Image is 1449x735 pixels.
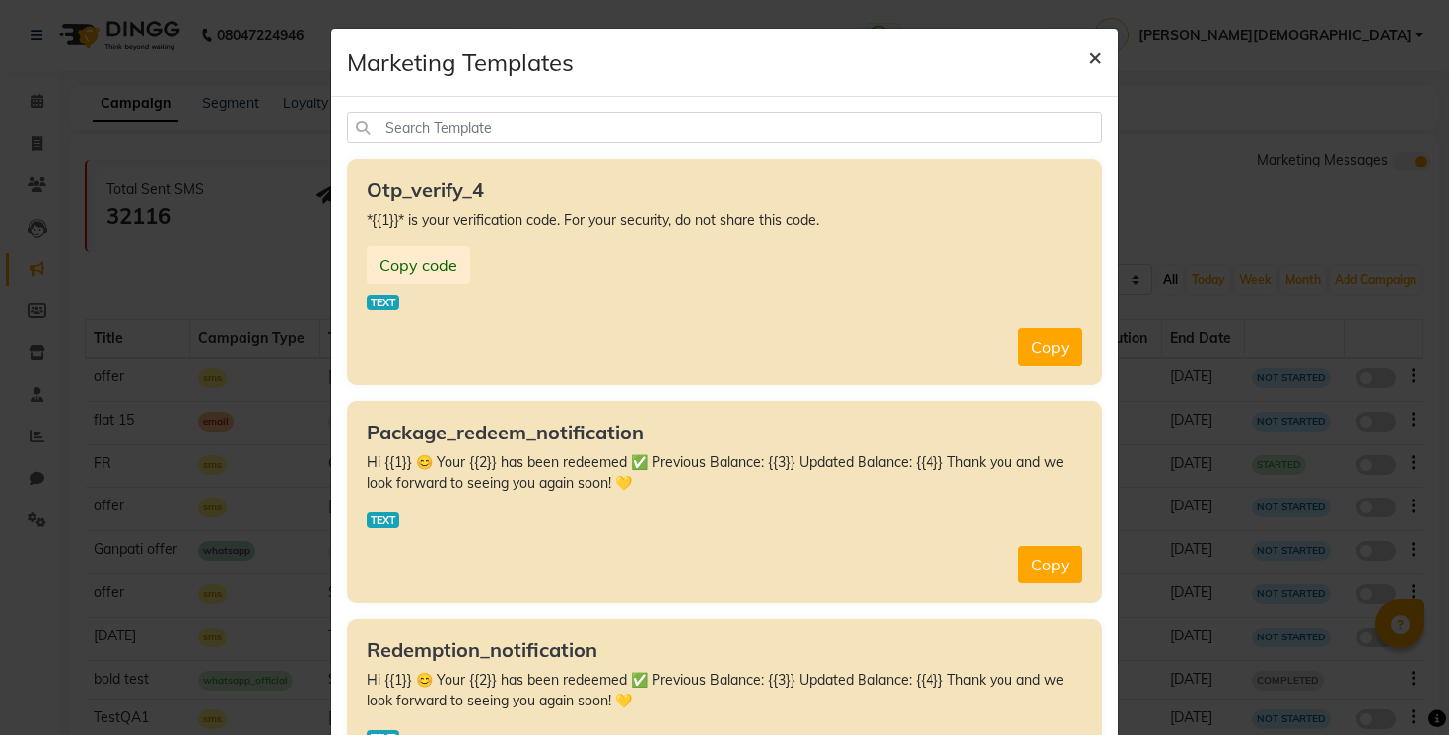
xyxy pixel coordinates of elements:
input: Search Template [347,112,1102,143]
p: *{{1}}* is your verification code. For your security, do not share this code. [367,210,1082,231]
p: Hi {{1}} 😊 Your {{2}} has been redeemed ✅ Previous Balance: {{3}} Updated Balance: {{4}} Thank yo... [367,452,1082,494]
h5: Package_redeem_notification [367,421,1082,444]
button: Close [1072,29,1118,84]
span: TEXT [367,295,399,310]
span: × [1088,41,1102,71]
button: Copy [1018,546,1082,583]
h4: Marketing Templates [347,44,574,80]
h5: Redemption_notification [367,638,1082,662]
h5: Otp_verify_4 [367,178,1082,202]
p: Hi {{1}} 😊 Your {{2}} has been redeemed ✅ Previous Balance: {{3}} Updated Balance: {{4}} Thank yo... [367,670,1082,711]
a: Copy code [367,246,470,284]
span: TEXT [367,512,399,528]
button: Copy [1018,328,1082,366]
